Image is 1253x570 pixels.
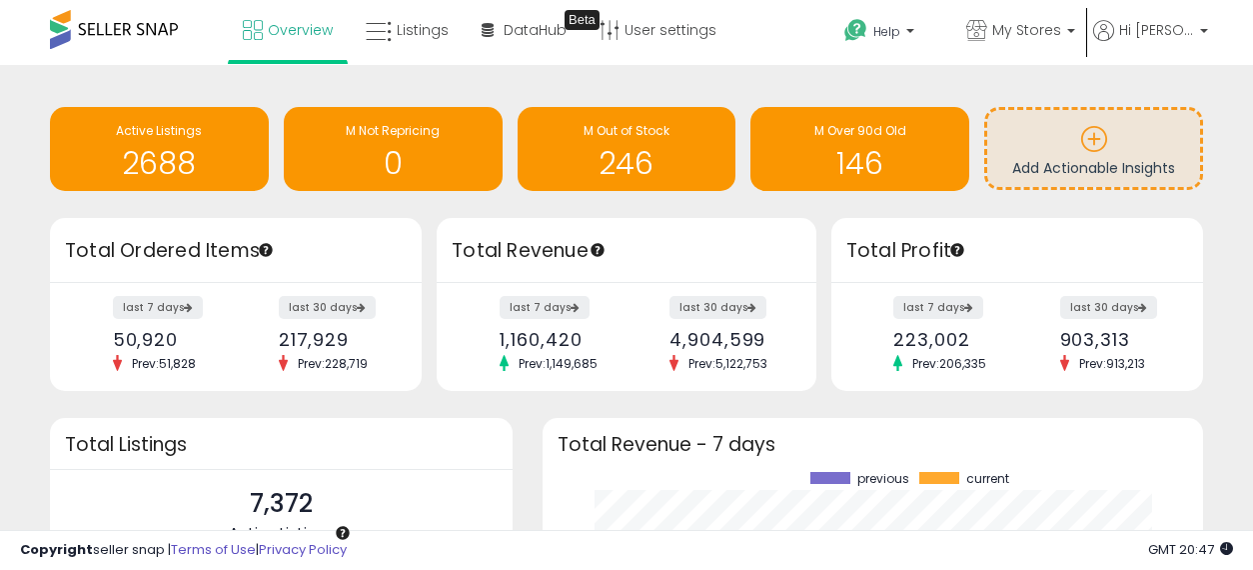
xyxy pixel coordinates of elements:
strong: Copyright [20,540,93,559]
label: last 7 days [893,296,983,319]
span: Prev: 51,828 [122,355,206,372]
a: M Not Repricing 0 [284,107,503,191]
h3: Total Profit [846,237,1188,265]
span: Prev: 1,149,685 [509,355,608,372]
h1: 146 [760,147,959,180]
a: Terms of Use [171,540,256,559]
div: 217,929 [279,329,387,350]
h1: 246 [528,147,726,180]
a: M Out of Stock 246 [518,107,736,191]
span: DataHub [504,20,567,40]
span: 2025-10-6 20:47 GMT [1148,540,1233,559]
label: last 30 days [669,296,766,319]
span: M Over 90d Old [814,122,906,139]
span: current [966,472,1009,486]
span: Overview [268,20,333,40]
h3: Total Revenue [452,237,801,265]
span: M Out of Stock [584,122,669,139]
span: My Stores [992,20,1061,40]
a: Add Actionable Insights [987,110,1200,187]
label: last 30 days [1060,296,1157,319]
a: Privacy Policy [259,540,347,559]
span: M Not Repricing [346,122,440,139]
h1: 0 [294,147,493,180]
h3: Total Revenue - 7 days [558,437,1188,452]
div: 4,904,599 [669,329,781,350]
span: Help [873,23,900,40]
span: Hi [PERSON_NAME] [1119,20,1194,40]
span: Active Listings [229,522,334,543]
h1: 2688 [60,147,259,180]
div: Tooltip anchor [257,241,275,259]
a: Hi [PERSON_NAME] [1093,20,1208,65]
div: 1,160,420 [500,329,612,350]
div: Tooltip anchor [334,524,352,542]
span: Prev: 913,213 [1069,355,1155,372]
span: Add Actionable Insights [1012,158,1175,178]
span: Active Listings [116,122,202,139]
span: Prev: 5,122,753 [678,355,777,372]
div: 223,002 [893,329,1001,350]
h3: Total Ordered Items [65,237,407,265]
span: Listings [397,20,449,40]
a: M Over 90d Old 146 [750,107,969,191]
label: last 30 days [279,296,376,319]
p: 7,372 [229,485,334,523]
div: 903,313 [1060,329,1168,350]
div: 50,920 [113,329,221,350]
div: Tooltip anchor [589,241,607,259]
span: Prev: 228,719 [288,355,378,372]
a: Help [828,3,948,65]
span: Prev: 206,335 [902,355,996,372]
h3: Total Listings [65,437,498,452]
span: previous [857,472,909,486]
div: Tooltip anchor [565,10,600,30]
a: Active Listings 2688 [50,107,269,191]
div: Tooltip anchor [948,241,966,259]
label: last 7 days [500,296,590,319]
div: seller snap | | [20,541,347,560]
label: last 7 days [113,296,203,319]
i: Get Help [843,18,868,43]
